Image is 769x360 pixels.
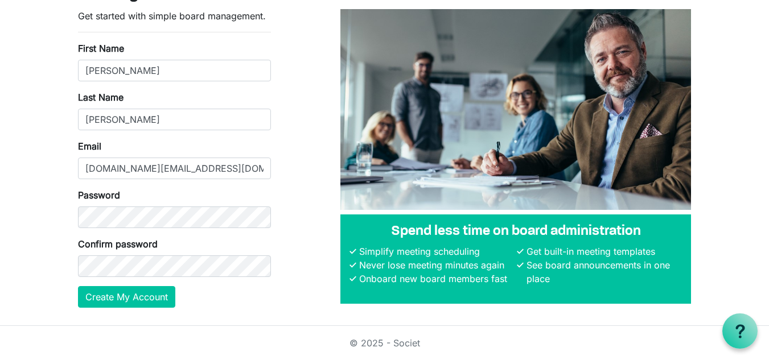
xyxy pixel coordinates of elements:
[356,258,515,272] li: Never lose meeting minutes again
[356,272,515,285] li: Onboard new board members fast
[349,337,420,349] a: © 2025 - Societ
[78,10,266,22] span: Get started with simple board management.
[524,245,682,258] li: Get built-in meeting templates
[78,42,124,55] label: First Name
[78,90,124,104] label: Last Name
[78,139,101,153] label: Email
[356,245,515,258] li: Simplify meeting scheduling
[524,258,682,285] li: See board announcements in one place
[78,286,175,308] button: Create My Account
[78,237,158,251] label: Confirm password
[349,224,682,240] h4: Spend less time on board administration
[78,188,120,202] label: Password
[340,9,691,210] img: A photograph of board members sitting at a table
